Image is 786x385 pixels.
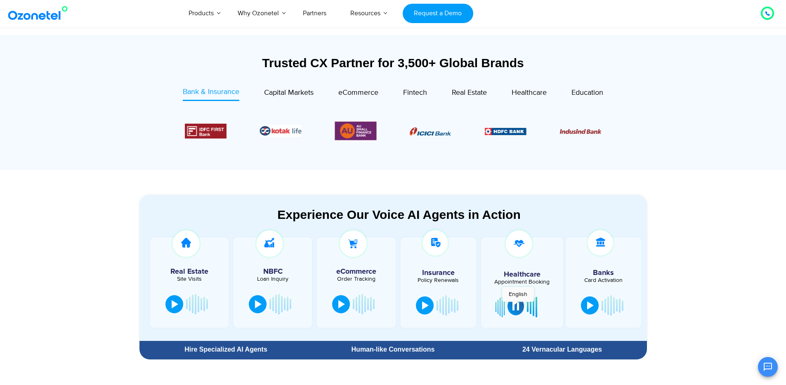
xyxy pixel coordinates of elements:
[485,126,526,136] div: 2 / 6
[264,87,314,101] a: Capital Markets
[410,126,451,136] div: 1 / 6
[452,88,487,97] span: Real Estate
[403,88,427,97] span: Fintech
[570,269,637,277] h5: Banks
[321,268,391,275] h5: eCommerce
[148,207,651,222] div: Experience Our Voice AI Agents in Action
[570,277,637,283] div: Card Activation
[512,88,547,97] span: Healthcare
[512,87,547,101] a: Healthcare
[184,124,226,139] img: Picture12.png
[482,346,642,353] div: 24 Vernacular Languages
[571,88,603,97] span: Education
[410,127,451,136] img: Picture8.png
[758,357,778,377] button: Open chat
[571,87,603,101] a: Education
[452,87,487,101] a: Real Estate
[560,126,602,136] div: 3 / 6
[487,279,557,285] div: Appointment Booking
[487,271,557,278] h5: Healthcare
[185,120,602,142] div: Image Carousel
[183,87,239,96] span: Bank & Insurance
[154,268,224,275] h5: Real Estate
[260,125,301,137] div: 5 / 6
[485,128,526,135] img: Picture9.png
[144,346,309,353] div: Hire Specialized AI Agents
[403,4,473,23] a: Request a Demo
[183,87,239,101] a: Bank & Insurance
[264,88,314,97] span: Capital Markets
[335,120,376,142] div: 6 / 6
[154,276,224,282] div: Site Visits
[184,124,226,139] div: 4 / 6
[335,120,376,142] img: Picture13.png
[405,269,472,277] h5: Insurance
[403,87,427,101] a: Fintech
[139,56,647,70] div: Trusted CX Partner for 3,500+ Global Brands
[405,277,472,283] div: Policy Renewals
[312,346,473,353] div: Human-like Conversations
[238,276,308,282] div: Loan Inquiry
[560,129,602,134] img: Picture10.png
[260,125,301,137] img: Picture26.jpg
[238,268,308,275] h5: NBFC
[338,87,378,101] a: eCommerce
[338,88,378,97] span: eCommerce
[321,276,391,282] div: Order Tracking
